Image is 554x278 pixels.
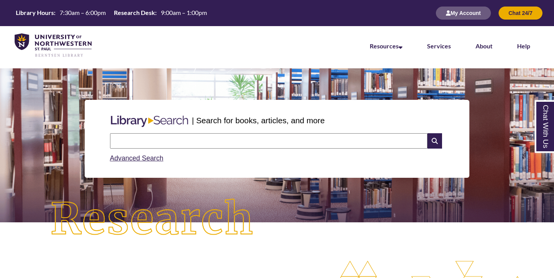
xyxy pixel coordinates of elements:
[110,154,164,162] a: Advanced Search
[436,10,491,16] a: My Account
[13,8,210,17] table: Hours Today
[499,7,542,20] button: Chat 24/7
[107,113,192,130] img: Libary Search
[161,9,207,16] span: 9:00am – 1:00pm
[28,176,277,263] img: Research
[517,42,530,50] a: Help
[436,7,491,20] button: My Account
[427,42,451,50] a: Services
[427,133,442,149] i: Search
[370,42,402,50] a: Resources
[60,9,106,16] span: 7:30am – 6:00pm
[499,10,542,16] a: Chat 24/7
[13,8,210,18] a: Hours Today
[13,8,57,17] th: Library Hours:
[192,114,325,126] p: | Search for books, articles, and more
[15,33,92,58] img: UNWSP Library Logo
[476,42,492,50] a: About
[111,8,158,17] th: Research Desk:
